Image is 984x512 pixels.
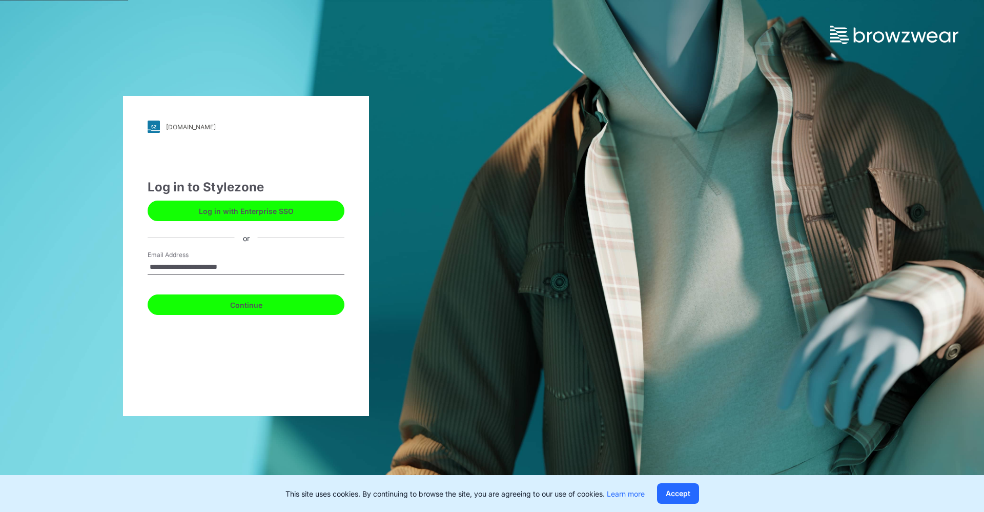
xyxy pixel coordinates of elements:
a: Learn more [607,489,645,498]
div: Log in to Stylezone [148,178,344,196]
img: browzwear-logo.73288ffb.svg [830,26,958,44]
img: svg+xml;base64,PHN2ZyB3aWR0aD0iMjgiIGhlaWdodD0iMjgiIHZpZXdCb3g9IjAgMCAyOCAyOCIgZmlsbD0ibm9uZSIgeG... [148,121,160,133]
button: Continue [148,294,344,315]
p: This site uses cookies. By continuing to browse the site, you are agreeing to our use of cookies. [285,488,645,499]
a: [DOMAIN_NAME] [148,121,344,133]
button: Log in with Enterprise SSO [148,201,344,221]
label: Email Address [148,250,219,260]
button: Accept [657,483,699,504]
div: or [235,232,258,243]
div: [DOMAIN_NAME] [166,123,216,131]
